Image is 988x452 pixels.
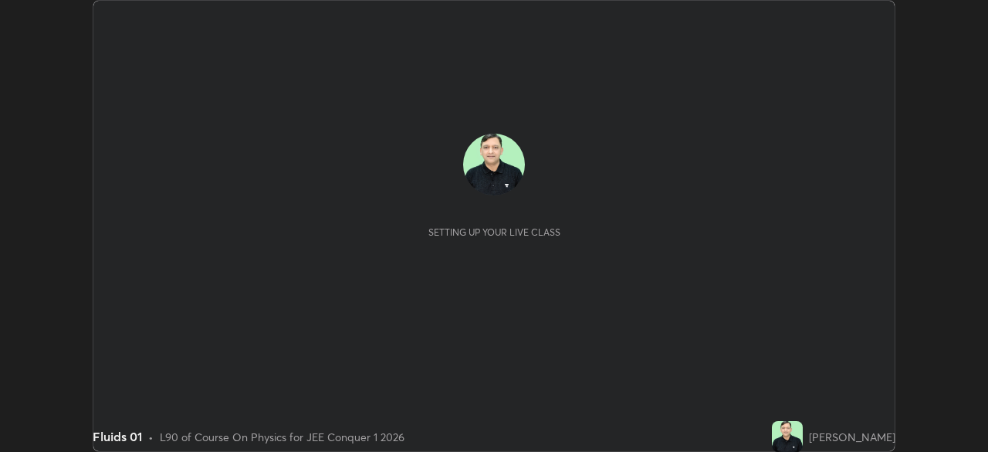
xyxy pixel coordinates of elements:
div: L90 of Course On Physics for JEE Conquer 1 2026 [160,429,404,445]
div: • [148,429,154,445]
img: 2fdfe559f7d547ac9dedf23c2467b70e.jpg [463,134,525,195]
div: Fluids 01 [93,427,142,446]
div: Setting up your live class [428,226,560,238]
img: 2fdfe559f7d547ac9dedf23c2467b70e.jpg [772,421,803,452]
div: [PERSON_NAME] [809,429,895,445]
